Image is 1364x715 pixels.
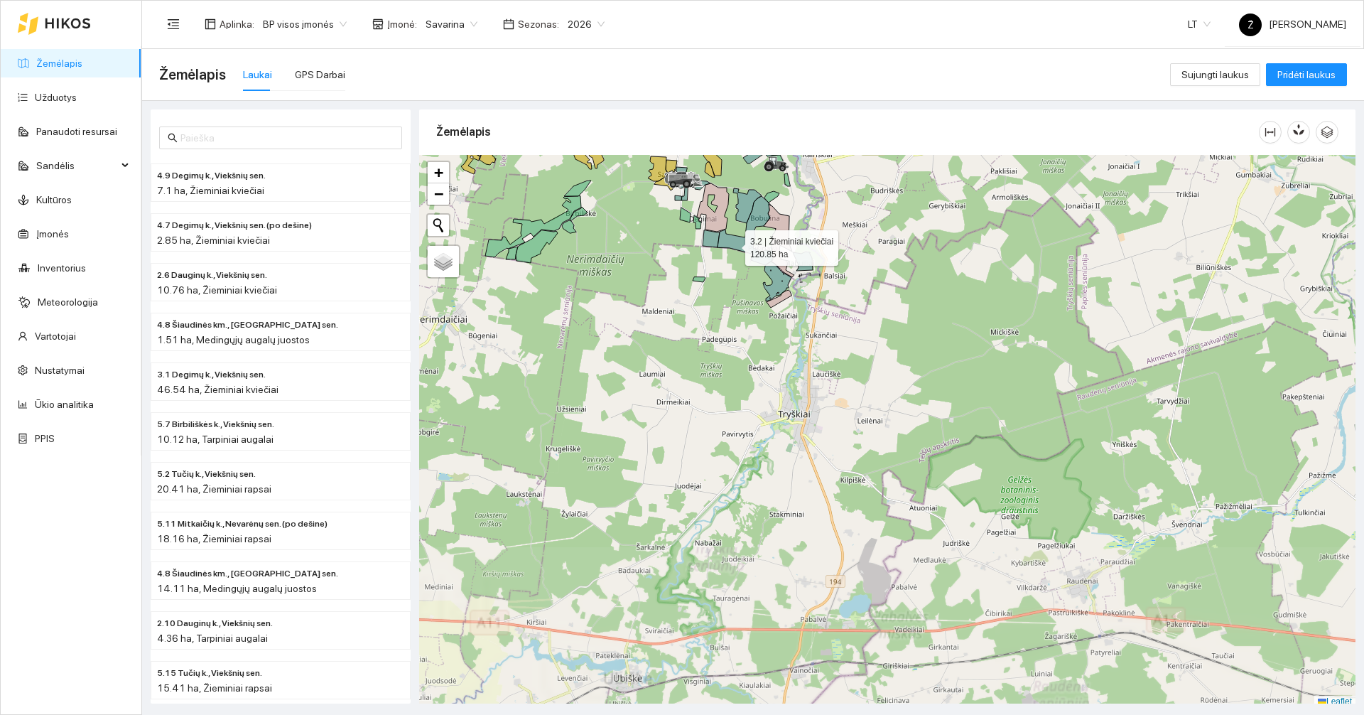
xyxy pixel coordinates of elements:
[180,130,394,146] input: Paieška
[1318,697,1352,706] a: Leaflet
[243,67,272,82] div: Laukai
[157,583,317,594] span: 14.11 ha, Medingųjų augalų juostos
[434,185,443,203] span: −
[35,365,85,376] a: Nustatymai
[157,434,274,445] span: 10.12 ha, Tarpiniai augalai
[157,284,277,296] span: 10.76 ha, Žieminiai kviečiai
[568,14,605,35] span: 2026
[1181,67,1249,82] span: Sujungti laukus
[1266,63,1347,86] button: Pridėti laukus
[35,399,94,410] a: Ūkio analitika
[436,112,1259,152] div: Žemėlapis
[205,18,216,30] span: layout
[263,14,347,35] span: BP visos įmonės
[1239,18,1346,30] span: [PERSON_NAME]
[157,219,312,232] span: 4.7 Degimų k., Viekšnių sen. (po dešine)
[38,296,98,308] a: Meteorologija
[434,163,443,181] span: +
[1259,121,1282,144] button: column-width
[36,194,72,205] a: Kultūros
[518,16,559,32] span: Sezonas :
[1260,127,1281,138] span: column-width
[157,185,264,196] span: 7.1 ha, Žieminiai kviečiai
[157,633,268,644] span: 4.36 ha, Tarpiniai augalai
[1188,14,1211,35] span: LT
[36,151,117,180] span: Sandėlis
[159,63,226,86] span: Žemėlapis
[157,533,271,544] span: 18.16 ha, Žieminiai rapsai
[1266,69,1347,80] a: Pridėti laukus
[1247,14,1254,36] span: Ž
[157,682,272,694] span: 15.41 ha, Žieminiai rapsai
[157,235,270,246] span: 2.85 ha, Žieminiai kviečiai
[1277,67,1336,82] span: Pridėti laukus
[1170,69,1260,80] a: Sujungti laukus
[168,133,178,143] span: search
[157,517,328,531] span: 5.11 Mitkaičių k., Nevarėnų sen. (po dešine)
[428,183,449,205] a: Zoom out
[157,667,262,680] span: 5.15 Tučių k., Viekšnių sen.
[1170,63,1260,86] button: Sujungti laukus
[428,246,459,277] a: Layers
[157,318,338,332] span: 4.8 Šiaudinės km., Papilės sen.
[220,16,254,32] span: Aplinka :
[35,433,55,444] a: PPIS
[157,468,256,481] span: 5.2 Tučių k., Viekšnių sen.
[157,418,274,431] span: 5.7 Birbiliškės k., Viekšnių sen.
[157,368,266,382] span: 3.1 Degimų k., Viekšnių sen.
[428,215,449,236] button: Initiate a new search
[157,334,310,345] span: 1.51 ha, Medingųjų augalų juostos
[36,126,117,137] a: Panaudoti resursai
[157,269,267,282] span: 2.6 Dauginų k., Viekšnių sen.
[159,10,188,38] button: menu-fold
[503,18,514,30] span: calendar
[36,228,69,240] a: Įmonės
[167,18,180,31] span: menu-fold
[38,262,86,274] a: Inventorius
[295,67,345,82] div: GPS Darbai
[35,92,77,103] a: Užduotys
[157,483,271,495] span: 20.41 ha, Žieminiai rapsai
[157,567,338,581] span: 4.8 Šiaudinės km., Papilės sen.
[36,58,82,69] a: Žemėlapis
[157,384,278,395] span: 46.54 ha, Žieminiai kviečiai
[157,169,266,183] span: 4.9 Degimų k., Viekšnių sen.
[372,18,384,30] span: shop
[428,162,449,183] a: Zoom in
[157,617,273,630] span: 2.10 Dauginų k., Viekšnių sen.
[387,16,417,32] span: Įmonė :
[426,14,477,35] span: Savarina
[35,330,76,342] a: Vartotojai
